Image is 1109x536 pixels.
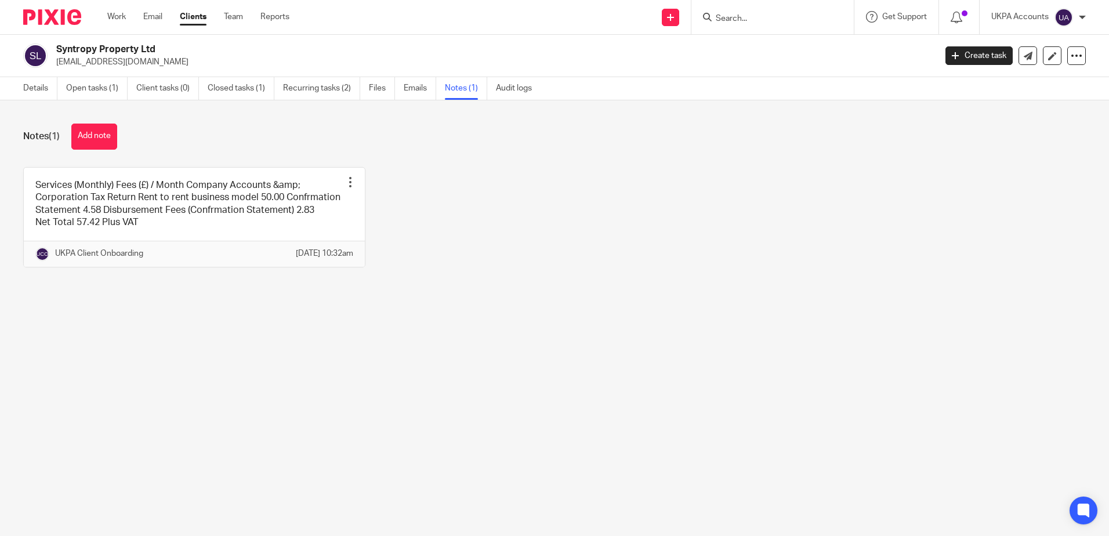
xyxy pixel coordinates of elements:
[260,11,289,23] a: Reports
[136,77,199,100] a: Client tasks (0)
[56,56,928,68] p: [EMAIL_ADDRESS][DOMAIN_NAME]
[143,11,162,23] a: Email
[66,77,128,100] a: Open tasks (1)
[71,124,117,150] button: Add note
[23,44,48,68] img: svg%3E
[1054,8,1073,27] img: svg%3E
[35,247,49,261] img: svg%3E
[107,11,126,23] a: Work
[283,77,360,100] a: Recurring tasks (2)
[55,248,143,259] p: UKPA Client Onboarding
[208,77,274,100] a: Closed tasks (1)
[882,13,927,21] span: Get Support
[296,248,353,259] p: [DATE] 10:32am
[445,77,487,100] a: Notes (1)
[369,77,395,100] a: Files
[404,77,436,100] a: Emails
[23,131,60,143] h1: Notes
[715,14,819,24] input: Search
[56,44,753,56] h2: Syntropy Property Ltd
[945,46,1013,65] a: Create task
[23,77,57,100] a: Details
[49,132,60,141] span: (1)
[23,9,81,25] img: Pixie
[991,11,1049,23] p: UKPA Accounts
[224,11,243,23] a: Team
[496,77,541,100] a: Audit logs
[180,11,206,23] a: Clients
